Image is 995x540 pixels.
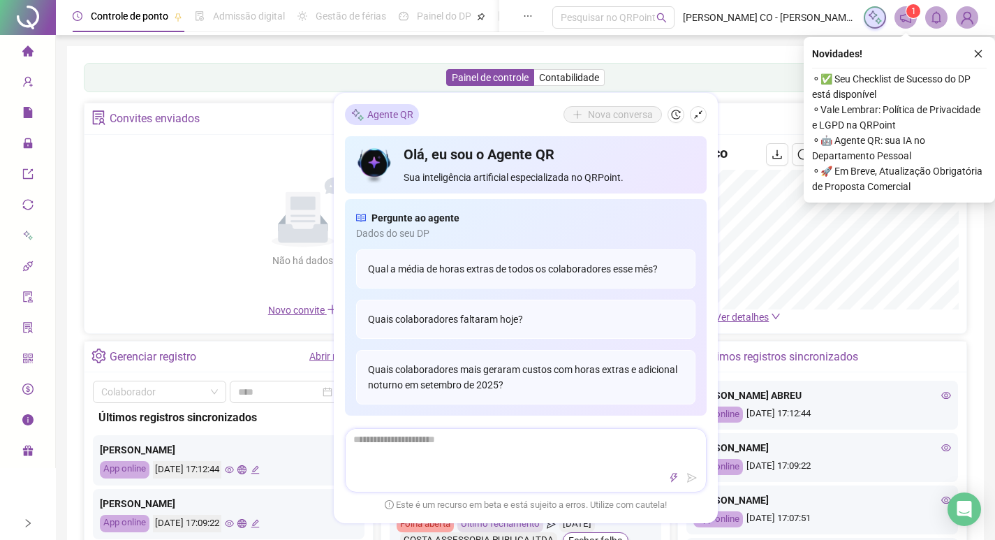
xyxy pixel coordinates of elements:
span: sync [22,193,34,221]
span: search [656,13,667,23]
div: Últimos registros sincronizados [703,345,858,369]
span: eye [225,519,234,528]
span: Controle de ponto [91,10,168,22]
div: [PERSON_NAME] [100,496,358,511]
span: Painel de controle [452,72,529,83]
span: Admissão digital [213,10,285,22]
div: Último fechamento [457,516,543,532]
span: Pergunte ao agente [371,210,459,226]
div: [PERSON_NAME] [100,442,358,458]
span: Dados do seu DP [356,226,695,241]
span: info-circle [22,408,34,436]
span: bell [930,11,943,24]
div: [DATE] 17:12:44 [693,407,951,423]
span: edit [251,465,260,474]
span: download [772,149,783,160]
span: pushpin [477,13,485,21]
a: Abrir registro [309,351,366,362]
button: thunderbolt [665,469,682,486]
span: reload [797,149,809,160]
span: api [22,254,34,282]
span: Contabilidade [539,72,599,83]
div: Gerenciar registro [110,345,196,369]
span: ⚬ Vale Lembrar: Política de Privacidade e LGPD na QRPoint [812,102,987,133]
div: [PERSON_NAME] [693,440,951,455]
span: ellipsis [523,11,533,21]
span: dashboard [399,11,408,21]
span: solution [91,110,106,125]
div: [DATE] [559,516,595,532]
span: gift [22,439,34,467]
span: eye [941,443,951,453]
span: Painel do DP [417,10,471,22]
span: home [22,39,34,67]
span: notification [899,11,912,24]
span: file [22,101,34,129]
div: [PERSON_NAME] ABREU [693,388,951,403]
img: sparkle-icon.fc2bf0ac1784a2077858766a79e2daf3.svg [867,10,883,25]
span: Novidades ! [812,46,862,61]
h4: Olá, eu sou o Agente QR [404,145,695,164]
span: history [671,110,681,119]
span: export [22,162,34,190]
img: icon [356,145,393,185]
span: right [23,518,33,528]
span: Novo convite [268,305,338,316]
span: send [547,516,556,532]
img: 3890 [957,7,978,28]
a: Ver detalhes down [715,312,781,323]
div: Open Intercom Messenger [948,492,981,526]
img: sparkle-icon.fc2bf0ac1784a2077858766a79e2daf3.svg [351,107,364,122]
span: pushpin [174,13,182,21]
span: user-add [22,70,34,98]
div: [DATE] 17:12:44 [153,461,221,479]
span: close [973,49,983,59]
span: global [237,465,246,474]
div: [DATE] 17:09:22 [693,459,951,475]
sup: 1 [906,4,920,18]
span: down [771,312,781,321]
span: eye [941,391,951,400]
div: Qual a média de horas extras de todos os colaboradores esse mês? [356,249,695,289]
span: 1 [911,6,916,16]
div: Não há dados [239,253,367,268]
span: shrink [693,110,703,119]
span: [PERSON_NAME] CO - [PERSON_NAME] CONSULTORIA ASSESSORIA EMPRE [683,10,855,25]
span: Gestão de férias [316,10,386,22]
div: Últimos registros sincronizados [98,409,359,426]
span: sun [297,11,307,21]
button: Nova conversa [563,106,662,123]
button: send [684,469,700,486]
span: ⚬ 🤖 Agente QR: sua IA no Departamento Pessoal [812,133,987,163]
div: App online [693,407,743,423]
span: plus [327,304,338,315]
span: ⚬ ✅ Seu Checklist de Sucesso do DP está disponível [812,71,987,102]
div: [PERSON_NAME] [693,492,951,508]
span: qrcode [22,346,34,374]
span: audit [22,285,34,313]
span: eye [941,495,951,505]
span: solution [22,316,34,344]
span: thunderbolt [669,473,679,483]
div: App online [693,511,743,527]
span: ⚬ 🚀 Em Breve, Atualização Obrigatória de Proposta Comercial [812,163,987,194]
div: App online [100,515,149,532]
div: [DATE] 17:09:22 [153,515,221,532]
span: global [237,519,246,528]
span: edit [251,519,260,528]
span: read [356,210,366,226]
div: Folha aberta [397,516,454,532]
span: Este é um recurso em beta e está sujeito a erros. Utilize com cautela! [385,498,667,512]
span: book [498,11,508,21]
div: [DATE] 17:07:51 [693,511,951,527]
span: Ver detalhes [715,312,769,323]
div: Quais colaboradores mais geraram custos com horas extras e adicional noturno em setembro de 2025? [356,350,695,404]
div: Convites enviados [110,107,200,131]
span: setting [91,349,106,363]
div: Agente QR [345,104,419,125]
span: clock-circle [73,11,82,21]
span: eye [225,465,234,474]
span: exclamation-circle [385,499,394,509]
span: Sua inteligência artificial especializada no QRPoint. [404,170,695,185]
span: lock [22,131,34,159]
